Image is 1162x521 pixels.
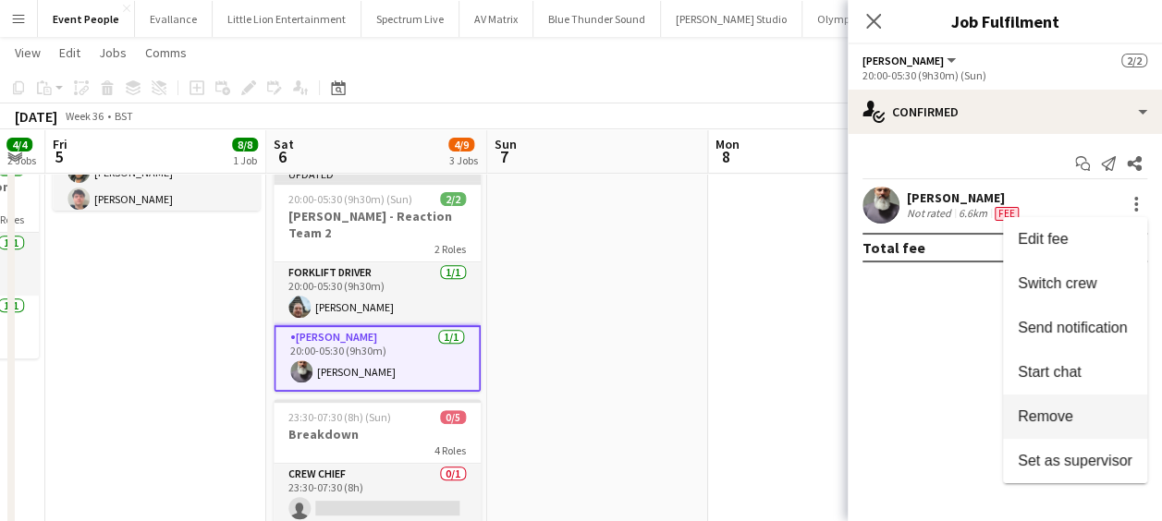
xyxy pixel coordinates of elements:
[1003,350,1147,394] button: Start chat
[1018,320,1127,335] span: Send notification
[1018,231,1068,247] span: Edit fee
[1018,364,1081,380] span: Start chat
[1018,453,1132,468] span: Set as supervisor
[1003,306,1147,350] button: Send notification
[1018,408,1073,424] span: Remove
[1003,261,1147,306] button: Switch crew
[1018,275,1096,291] span: Switch crew
[1003,394,1147,439] button: Remove
[1003,439,1147,483] button: Set as supervisor
[1003,217,1147,261] button: Edit fee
